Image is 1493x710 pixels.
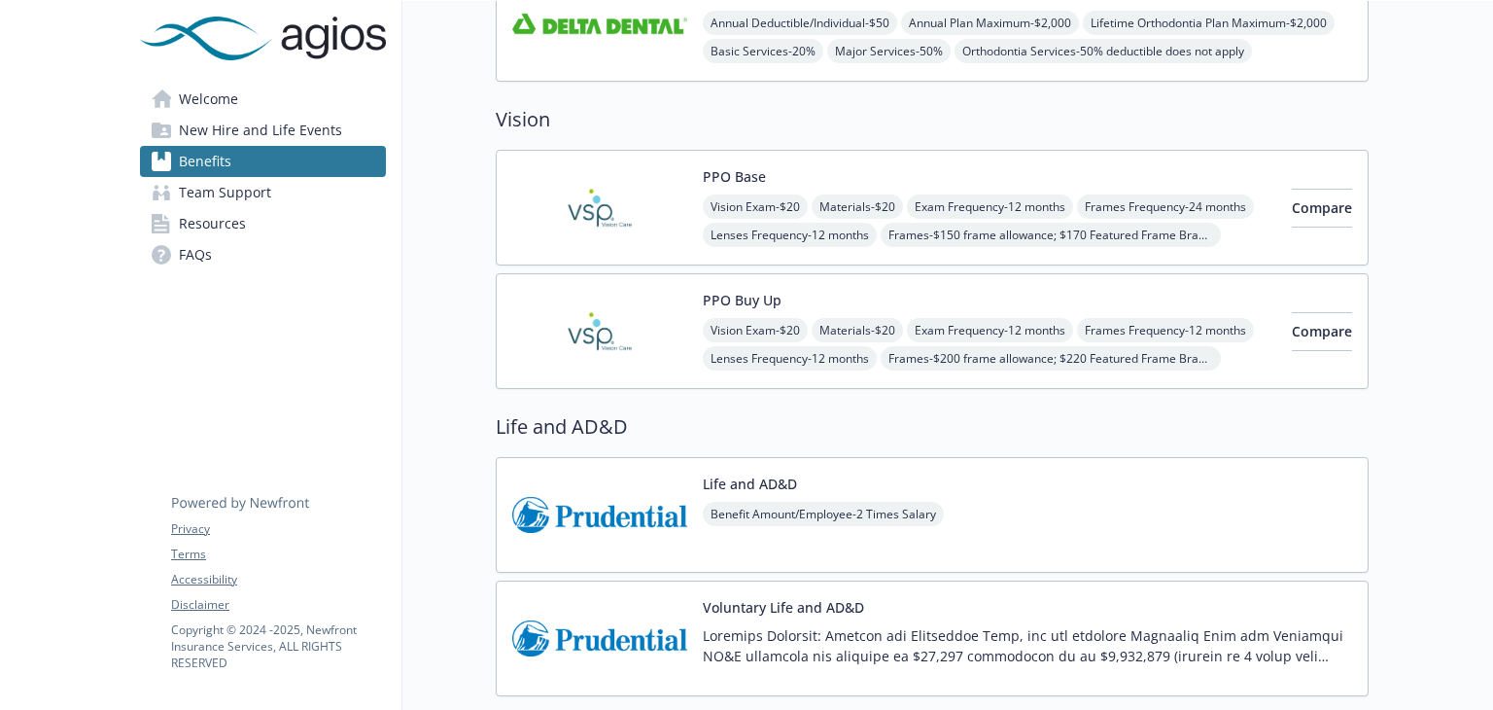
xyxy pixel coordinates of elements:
[1292,198,1352,217] span: Compare
[179,84,238,115] span: Welcome
[512,597,687,680] img: Prudential Insurance Co of America carrier logo
[703,318,808,342] span: Vision Exam - $20
[140,84,386,115] a: Welcome
[171,621,385,671] p: Copyright © 2024 - 2025 , Newfront Insurance Services, ALL RIGHTS RESERVED
[1292,322,1352,340] span: Compare
[703,597,864,618] button: Voluntary Life and AD&D
[171,596,385,614] a: Disclaimer
[179,115,342,146] span: New Hire and Life Events
[703,223,877,247] span: Lenses Frequency - 12 months
[881,346,1221,371] span: Frames - $200 frame allowance; $220 Featured Frame Brands allowance; 20% savings on the amount ov...
[1077,318,1254,342] span: Frames Frequency - 12 months
[171,520,385,538] a: Privacy
[496,412,1369,442] h2: Life and AD&D
[171,571,385,588] a: Accessibility
[1292,312,1352,351] button: Compare
[907,195,1073,219] span: Exam Frequency - 12 months
[703,625,1352,666] p: Loremips Dolorsit: Ametcon adi Elitseddoe Temp, inc utl etdolore Magnaaliq Enim adm Veniamqui NO&...
[179,177,271,208] span: Team Support
[171,546,385,563] a: Terms
[179,146,231,177] span: Benefits
[179,208,246,239] span: Resources
[140,208,386,239] a: Resources
[496,105,1369,134] h2: Vision
[812,195,903,219] span: Materials - $20
[512,474,687,556] img: Prudential Insurance Co of America carrier logo
[827,39,951,63] span: Major Services - 50%
[703,346,877,371] span: Lenses Frequency - 12 months
[140,177,386,208] a: Team Support
[512,166,687,249] img: Vision Service Plan carrier logo
[907,318,1073,342] span: Exam Frequency - 12 months
[140,115,386,146] a: New Hire and Life Events
[703,195,808,219] span: Vision Exam - $20
[881,223,1221,247] span: Frames - $150 frame allowance; $170 Featured Frame Brands allowance; 20% savings on the amount ov...
[703,474,797,494] button: Life and AD&D
[703,11,897,35] span: Annual Deductible/Individual - $50
[1083,11,1335,35] span: Lifetime Orthodontia Plan Maximum - $2,000
[955,39,1252,63] span: Orthodontia Services - 50% deductible does not apply
[140,146,386,177] a: Benefits
[812,318,903,342] span: Materials - $20
[512,290,687,373] img: Vision Service Plan carrier logo
[1292,189,1352,228] button: Compare
[703,166,766,187] button: PPO Base
[703,39,823,63] span: Basic Services - 20%
[1077,195,1254,219] span: Frames Frequency - 24 months
[179,239,212,270] span: FAQs
[901,11,1079,35] span: Annual Plan Maximum - $2,000
[703,290,781,310] button: PPO Buy Up
[703,502,944,526] span: Benefit Amount/Employee - 2 Times Salary
[140,239,386,270] a: FAQs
